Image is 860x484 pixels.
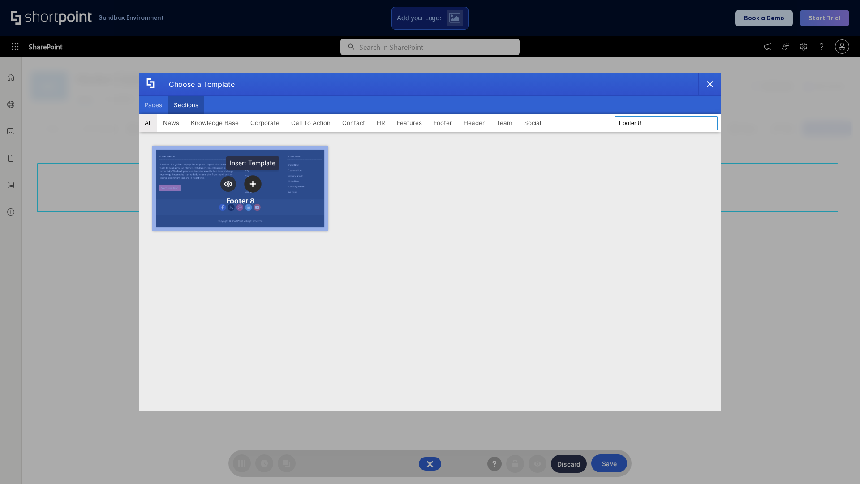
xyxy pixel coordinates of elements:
[139,96,168,114] button: Pages
[518,114,547,132] button: Social
[139,73,721,411] div: template selector
[162,73,235,95] div: Choose a Template
[285,114,336,132] button: Call To Action
[226,196,254,205] div: Footer 8
[185,114,245,132] button: Knowledge Base
[428,114,458,132] button: Footer
[168,96,204,114] button: Sections
[139,114,157,132] button: All
[391,114,428,132] button: Features
[336,114,371,132] button: Contact
[245,114,285,132] button: Corporate
[815,441,860,484] iframe: Chat Widget
[458,114,490,132] button: Header
[157,114,185,132] button: News
[615,116,718,130] input: Search
[490,114,518,132] button: Team
[371,114,391,132] button: HR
